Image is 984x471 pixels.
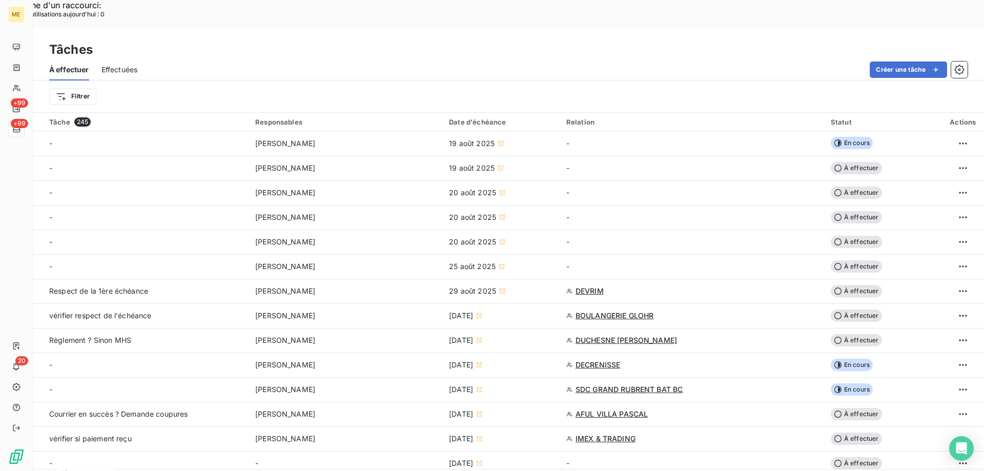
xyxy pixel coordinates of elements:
[101,65,138,75] span: Effectuées
[255,118,437,126] div: Responsables
[255,286,315,296] span: [PERSON_NAME]
[560,180,825,205] td: -
[49,434,132,443] span: vérifier si paiement reçu
[255,458,437,468] div: -
[49,311,152,320] span: vérifier respect de l'échéance
[449,212,496,222] span: 20 août 2025
[560,205,825,230] td: -
[576,286,604,296] span: DEVRIM
[560,254,825,279] td: -
[49,40,93,59] h3: Tâches
[49,409,188,418] span: Courrier en succès ? Demande coupures
[11,98,28,108] span: +99
[449,458,473,468] span: [DATE]
[831,359,873,371] span: En cours
[831,334,882,346] span: À effectuer
[576,384,683,395] span: SDC GRAND RUBRENT BAT BC
[831,118,936,126] div: Statut
[449,384,473,395] span: [DATE]
[49,139,52,148] span: -
[831,236,882,248] span: À effectuer
[449,188,496,198] span: 20 août 2025
[15,356,28,365] span: 20
[948,118,978,126] div: Actions
[831,162,882,174] span: À effectuer
[449,286,496,296] span: 29 août 2025
[255,384,315,395] span: [PERSON_NAME]
[255,261,315,272] span: [PERSON_NAME]
[449,237,496,247] span: 20 août 2025
[49,385,52,394] span: -
[49,360,52,369] span: -
[566,118,818,126] div: Relation
[49,163,52,172] span: -
[255,434,315,444] span: [PERSON_NAME]
[255,163,315,173] span: [PERSON_NAME]
[255,188,315,198] span: [PERSON_NAME]
[831,310,882,322] span: À effectuer
[449,163,495,173] span: 19 août 2025
[576,311,654,321] span: BOULANGERIE GLOHR
[49,336,131,344] span: Règlement ? Sinon MHS
[49,188,52,197] span: -
[255,409,315,419] span: [PERSON_NAME]
[49,213,52,221] span: -
[576,360,621,370] span: DECRENISSE
[49,117,243,127] div: Tâche
[49,88,96,105] button: Filtrer
[576,335,677,345] span: DUCHESNE [PERSON_NAME]
[449,360,473,370] span: [DATE]
[831,408,882,420] span: À effectuer
[949,436,974,461] div: Open Intercom Messenger
[49,459,52,467] span: -
[449,409,473,419] span: [DATE]
[74,117,91,127] span: 245
[49,286,148,295] span: Respect de la 1ère échéance
[560,230,825,254] td: -
[831,211,882,223] span: À effectuer
[831,433,882,445] span: À effectuer
[11,119,28,128] span: +99
[255,311,315,321] span: [PERSON_NAME]
[49,262,52,271] span: -
[255,335,315,345] span: [PERSON_NAME]
[576,434,635,444] span: IMEX & TRADING
[449,434,473,444] span: [DATE]
[831,260,882,273] span: À effectuer
[831,137,873,149] span: En cours
[8,448,25,465] img: Logo LeanPay
[560,156,825,180] td: -
[255,212,315,222] span: [PERSON_NAME]
[576,409,648,419] span: AFUL VILLA PASCAL
[831,187,882,199] span: À effectuer
[49,65,89,75] span: À effectuer
[449,311,473,321] span: [DATE]
[449,335,473,345] span: [DATE]
[449,138,495,149] span: 19 août 2025
[560,131,825,156] td: -
[831,285,882,297] span: À effectuer
[831,383,873,396] span: En cours
[449,118,554,126] div: Date d'échéance
[255,237,315,247] span: [PERSON_NAME]
[49,237,52,246] span: -
[449,261,496,272] span: 25 août 2025
[255,360,315,370] span: [PERSON_NAME]
[870,62,947,78] button: Créer une tâche
[831,457,882,469] span: À effectuer
[255,138,315,149] span: [PERSON_NAME]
